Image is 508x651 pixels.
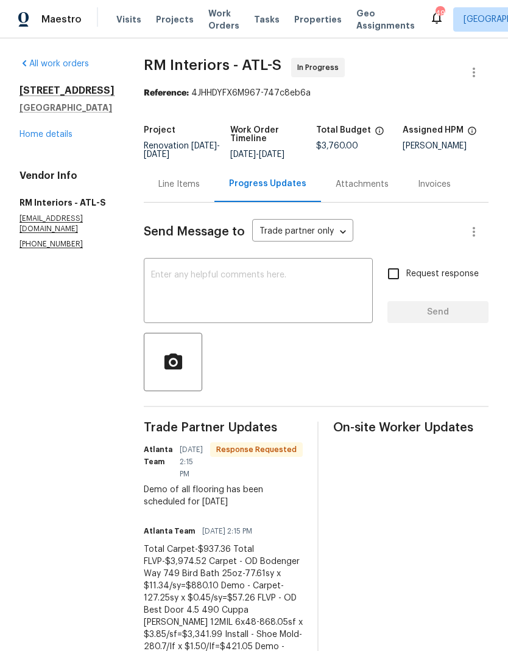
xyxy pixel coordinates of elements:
[336,178,389,190] div: Attachments
[230,150,256,159] span: [DATE]
[403,142,489,150] div: [PERSON_NAME]
[144,87,489,99] div: 4JHHDYFX6M967-747c8eb6a
[403,126,464,134] h5: Assigned HPM
[144,58,281,72] span: RM Interiors - ATL-S
[144,226,245,238] span: Send Message to
[294,13,342,26] span: Properties
[230,150,284,159] span: -
[158,178,200,190] div: Line Items
[406,268,479,280] span: Request response
[418,178,451,190] div: Invoices
[208,7,239,32] span: Work Orders
[144,525,195,537] h6: Atlanta Team
[297,61,344,74] span: In Progress
[116,13,141,26] span: Visits
[41,13,82,26] span: Maestro
[144,484,303,508] div: Demo of all flooring has been scheduled for [DATE]
[19,60,89,68] a: All work orders
[229,178,306,190] div: Progress Updates
[144,150,169,159] span: [DATE]
[316,142,358,150] span: $3,760.00
[144,142,220,159] span: -
[254,15,280,24] span: Tasks
[144,142,220,159] span: Renovation
[191,142,217,150] span: [DATE]
[467,126,477,142] span: The hpm assigned to this work order.
[144,444,172,468] h6: Atlanta Team
[316,126,371,134] h5: Total Budget
[19,170,115,182] h4: Vendor Info
[375,126,384,142] span: The total cost of line items that have been proposed by Opendoor. This sum includes line items th...
[333,422,489,434] span: On-site Worker Updates
[144,422,303,434] span: Trade Partner Updates
[202,525,252,537] span: [DATE] 2:15 PM
[356,7,415,32] span: Geo Assignments
[211,444,302,456] span: Response Requested
[156,13,194,26] span: Projects
[252,222,353,242] div: Trade partner only
[259,150,284,159] span: [DATE]
[144,126,175,134] h5: Project
[230,126,317,143] h5: Work Order Timeline
[19,130,72,139] a: Home details
[436,7,444,19] div: 49
[144,89,189,97] b: Reference:
[180,444,203,480] span: [DATE] 2:15 PM
[19,197,115,209] h5: RM Interiors - ATL-S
